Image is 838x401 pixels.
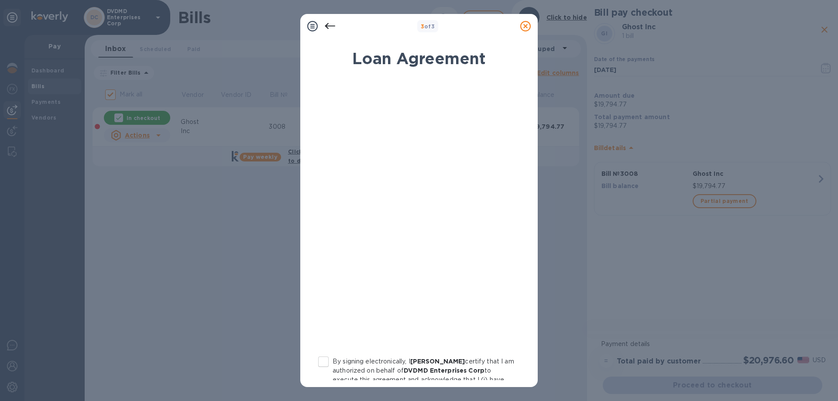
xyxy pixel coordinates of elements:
b: Loan Agreement [352,49,486,68]
span: 3 [421,23,424,30]
b: DVDMD Enterprises Corp [404,367,484,374]
b: [PERSON_NAME] [410,358,465,365]
b: of 3 [421,23,435,30]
